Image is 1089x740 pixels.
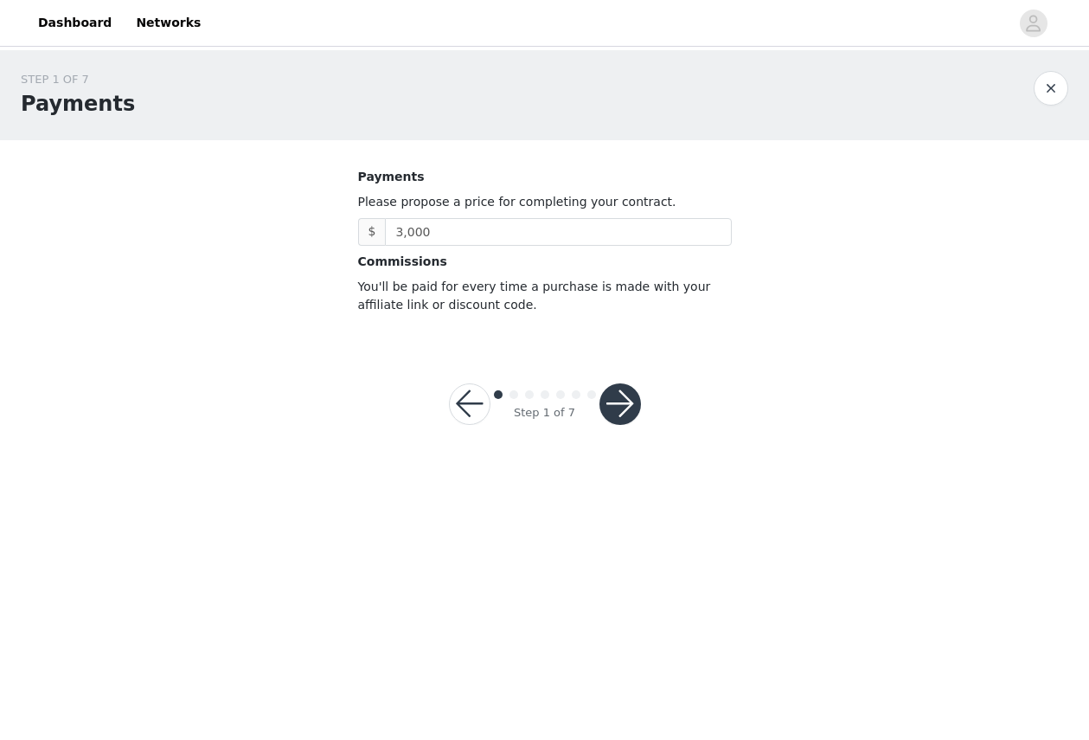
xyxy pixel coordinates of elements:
[358,218,386,246] span: $
[21,71,135,88] div: STEP 1 OF 7
[358,253,732,271] p: Commissions
[358,168,732,186] p: Payments
[358,193,732,211] p: Please propose a price for completing your contract.
[125,3,211,42] a: Networks
[1025,10,1041,37] div: avatar
[358,278,732,314] p: You'll be paid for every time a purchase is made with your affiliate link or discount code.
[21,88,135,119] h1: Payments
[514,404,575,421] div: Step 1 of 7
[28,3,122,42] a: Dashboard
